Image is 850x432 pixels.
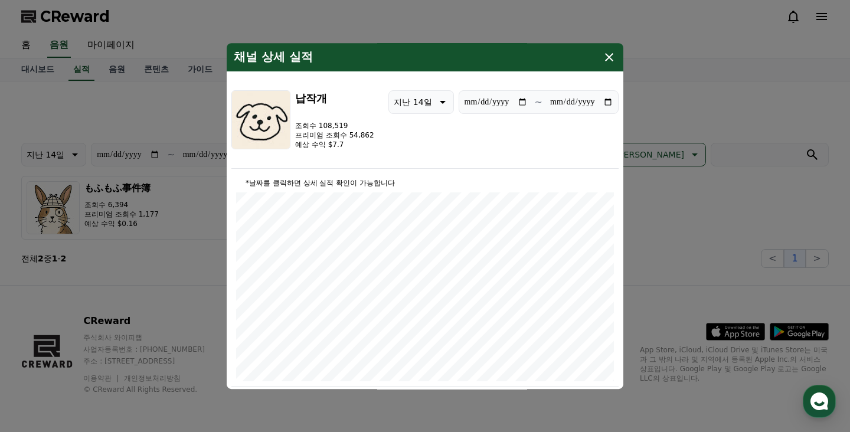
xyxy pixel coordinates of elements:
p: 지난 14일 [394,94,431,110]
div: modal [227,43,623,389]
h3: 납작개 [295,90,374,107]
p: ~ [535,95,542,109]
a: 홈 [4,334,78,364]
p: 예상 수익 $7.7 [295,140,374,149]
a: 대화 [78,334,152,364]
a: 설정 [152,334,227,364]
h4: 채널 상세 실적 [234,50,313,64]
span: 홈 [37,352,44,361]
span: 대화 [108,352,122,362]
span: 설정 [182,352,197,361]
p: 프리미엄 조회수 54,862 [295,130,374,140]
p: 조회수 108,519 [295,121,374,130]
p: *날짜를 클릭하면 상세 실적 확인이 가능합니다 [236,178,614,188]
img: 납작개 [231,90,290,149]
button: 지난 14일 [388,90,453,114]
